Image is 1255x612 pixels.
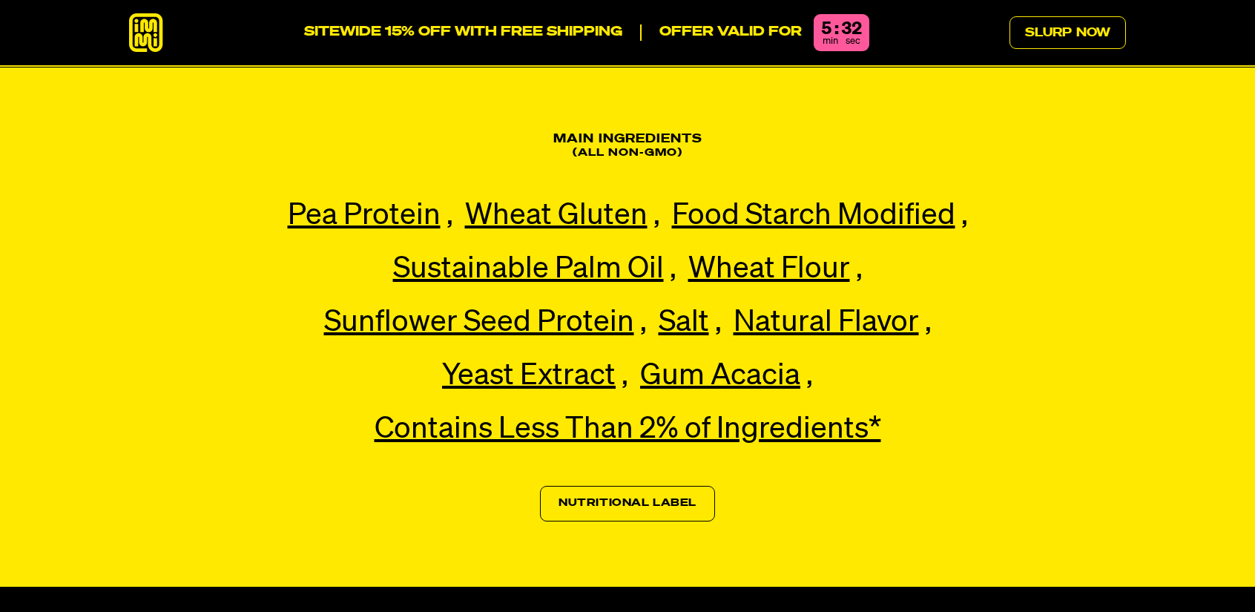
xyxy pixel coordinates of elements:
[465,201,648,231] span: Wheat Gluten
[823,36,838,46] span: min
[834,20,838,38] div: :
[841,20,862,38] div: 32
[375,415,881,444] span: Contains Less Than 2% of Ingredients*
[304,24,622,41] p: SITEWIDE 15% OFF WITH FREE SHIPPING
[1009,16,1126,49] a: Slurp Now
[324,308,634,338] span: Sunflower Seed Protein
[821,20,831,38] div: 5
[442,361,616,391] span: Yeast Extract
[255,133,1000,159] h2: Main Ingredients
[688,254,850,284] span: Wheat Flour
[640,24,802,41] p: Offer valid for
[672,201,955,231] span: Food Starch Modified
[540,486,715,521] a: Nutritional Label
[659,308,709,338] span: Salt
[573,148,682,158] small: (All non-gmo)
[288,201,441,231] span: Pea Protein
[640,361,800,391] span: Gum Acacia
[7,543,157,605] iframe: Marketing Popup
[393,254,664,284] span: Sustainable Palm Oil
[734,308,919,338] span: Natural Flavor
[846,36,860,46] span: sec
